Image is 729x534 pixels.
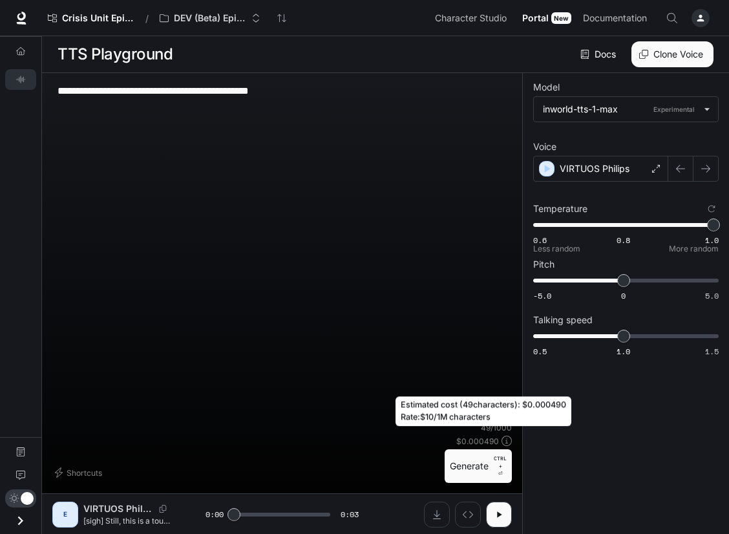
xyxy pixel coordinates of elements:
[174,13,246,24] p: DEV (Beta) Episode 1 - Crisis Unit
[140,12,154,25] div: /
[396,397,571,427] div: Estimated cost ( 49 characters): $ 0.000490 Rate: $10/1M characters
[617,235,630,246] span: 0.8
[58,41,173,67] h1: TTS Playground
[705,290,719,301] span: 5.0
[445,449,512,483] button: GenerateCTRL +⏎
[533,142,556,151] p: Voice
[543,103,697,116] div: inworld-tts-1-max
[533,315,593,325] p: Talking speed
[424,502,450,528] button: Download audio
[533,204,587,213] p: Temperature
[6,507,35,534] button: Open drawer
[533,346,547,357] span: 0.5
[705,235,719,246] span: 1.0
[534,97,718,122] div: inworld-tts-1-maxExperimental
[533,245,580,253] p: Less random
[522,10,549,27] span: Portal
[55,504,76,525] div: E
[430,5,516,31] a: Character Studio
[435,10,507,27] span: Character Studio
[455,502,481,528] button: Inspect
[583,10,647,27] span: Documentation
[21,491,34,505] span: Dark mode toggle
[206,508,224,521] span: 0:00
[705,346,719,357] span: 1.5
[578,41,621,67] a: Docs
[621,290,626,301] span: 0
[631,41,713,67] button: Clone Voice
[533,260,555,269] p: Pitch
[5,442,36,462] a: Documentation
[154,5,266,31] button: Open workspace menu
[533,83,560,92] p: Model
[5,465,36,486] a: Feedback
[517,5,576,31] a: PortalNew
[341,508,359,521] span: 0:03
[578,5,657,31] a: Documentation
[494,454,507,478] p: ⏎
[704,202,719,216] button: Reset to default
[83,515,174,526] p: [sigh] Still, this is a tough one to swallow.
[42,5,140,31] a: Crisis Unit Episode 1
[269,5,295,31] button: Sync workspaces
[456,436,499,447] p: $ 0.000490
[5,69,36,90] a: TTS Playground
[560,162,629,175] p: VIRTUOS Philips
[659,5,685,31] button: Open Command Menu
[494,454,507,470] p: CTRL +
[52,462,107,483] button: Shortcuts
[83,502,154,515] p: VIRTUOS Philips
[617,346,630,357] span: 1.0
[551,12,571,24] div: New
[533,290,551,301] span: -5.0
[669,245,719,253] p: More random
[651,103,697,115] p: Experimental
[5,41,36,61] a: Overview
[62,13,134,24] span: Crisis Unit Episode 1
[154,505,172,513] button: Copy Voice ID
[533,235,547,246] span: 0.6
